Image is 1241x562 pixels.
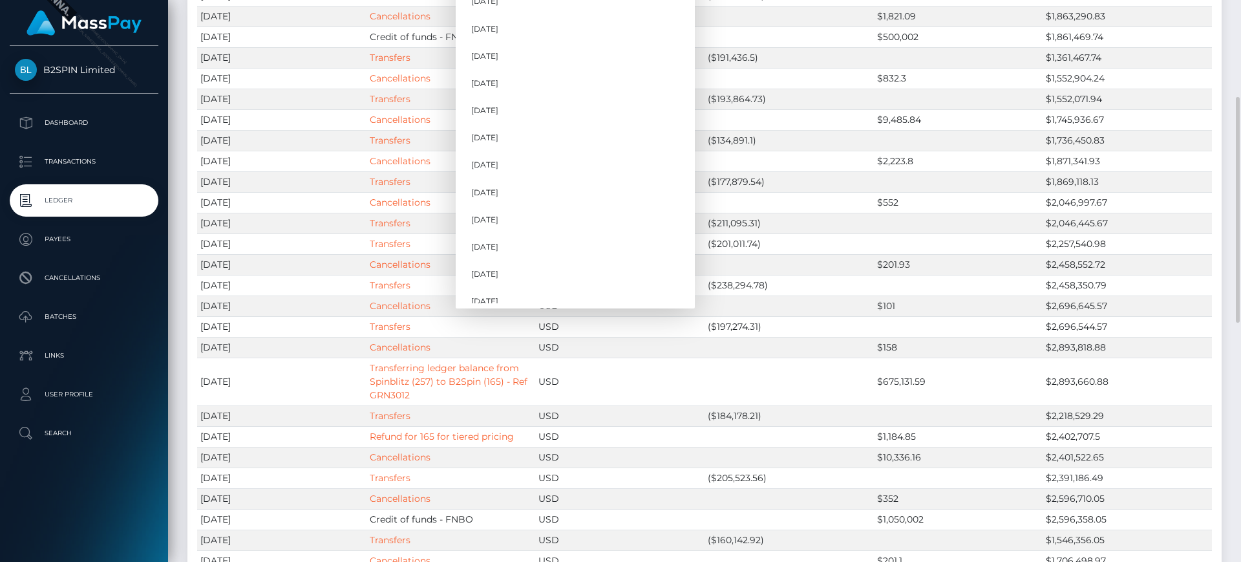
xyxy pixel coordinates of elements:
[1043,109,1212,130] td: $1,745,936.67
[1043,530,1212,550] td: $1,546,356.05
[197,213,366,233] td: [DATE]
[705,171,874,192] td: ($177,879.54)
[1043,296,1212,316] td: $2,696,645.57
[10,146,158,178] a: Transactions
[705,130,874,151] td: ($134,891.1)
[370,451,430,463] a: Cancellations
[15,385,153,404] p: User Profile
[705,89,874,109] td: ($193,864.73)
[197,488,366,509] td: [DATE]
[370,155,430,167] a: Cancellations
[535,316,705,337] td: USD
[705,405,874,426] td: ($184,178.21)
[471,132,498,144] span: [DATE]
[197,27,366,47] td: [DATE]
[197,530,366,550] td: [DATE]
[1043,337,1212,358] td: $2,893,818.88
[370,72,430,84] a: Cancellations
[10,223,158,255] a: Payees
[15,191,153,210] p: Ledger
[370,431,514,442] a: Refund for 165 for tiered pricing
[1043,316,1212,337] td: $2,696,544.57
[705,468,874,488] td: ($205,523.56)
[197,337,366,358] td: [DATE]
[874,447,1043,468] td: $10,336.16
[705,530,874,550] td: ($160,142.92)
[1043,233,1212,254] td: $2,257,540.98
[197,296,366,316] td: [DATE]
[471,50,498,62] span: [DATE]
[1043,426,1212,447] td: $2,402,707.5
[1043,27,1212,47] td: $1,861,469.74
[197,109,366,130] td: [DATE]
[197,233,366,254] td: [DATE]
[15,424,153,443] p: Search
[535,358,705,405] td: USD
[535,447,705,468] td: USD
[197,151,366,171] td: [DATE]
[1043,358,1212,405] td: $2,893,660.88
[471,214,498,226] span: [DATE]
[27,10,142,36] img: MassPay Logo
[705,316,874,337] td: ($197,274.31)
[471,241,498,253] span: [DATE]
[874,358,1043,405] td: $675,131.59
[1043,488,1212,509] td: $2,596,710.05
[874,426,1043,447] td: $1,184.85
[10,378,158,411] a: User Profile
[471,160,498,171] span: [DATE]
[15,59,37,81] img: B2SPIN Limited
[15,152,153,171] p: Transactions
[535,530,705,550] td: USD
[1043,468,1212,488] td: $2,391,186.49
[874,337,1043,358] td: $158
[197,316,366,337] td: [DATE]
[370,10,430,22] a: Cancellations
[15,307,153,327] p: Batches
[10,107,158,139] a: Dashboard
[197,275,366,296] td: [DATE]
[370,135,410,146] a: Transfers
[1043,171,1212,192] td: $1,869,118.13
[197,509,366,530] td: [DATE]
[874,192,1043,213] td: $552
[535,509,705,530] td: USD
[1043,151,1212,171] td: $1,871,341.93
[874,254,1043,275] td: $201.93
[370,362,527,401] a: Transferring ledger balance from Spinblitz (257) to B2Spin (165) - Ref GRN3012
[705,275,874,296] td: ($238,294.78)
[874,68,1043,89] td: $832.3
[1043,47,1212,68] td: $1,361,467.74
[1043,509,1212,530] td: $2,596,358.05
[10,301,158,333] a: Batches
[471,105,498,116] span: [DATE]
[1043,89,1212,109] td: $1,552,071.94
[370,197,430,208] a: Cancellations
[705,233,874,254] td: ($201,011.74)
[366,27,536,47] td: Credit of funds - FNBO
[370,534,410,546] a: Transfers
[1043,6,1212,27] td: $1,863,290.83
[535,468,705,488] td: USD
[10,262,158,294] a: Cancellations
[197,358,366,405] td: [DATE]
[1043,68,1212,89] td: $1,552,904.24
[874,296,1043,316] td: $101
[471,78,498,89] span: [DATE]
[874,151,1043,171] td: $2,223.8
[1043,447,1212,468] td: $2,401,522.65
[197,68,366,89] td: [DATE]
[535,337,705,358] td: USD
[197,6,366,27] td: [DATE]
[370,259,430,270] a: Cancellations
[471,296,498,308] span: [DATE]
[197,47,366,68] td: [DATE]
[197,89,366,109] td: [DATE]
[1043,405,1212,426] td: $2,218,529.29
[535,488,705,509] td: USD
[197,426,366,447] td: [DATE]
[370,410,410,422] a: Transfers
[15,113,153,133] p: Dashboard
[705,213,874,233] td: ($211,095.31)
[370,52,410,63] a: Transfers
